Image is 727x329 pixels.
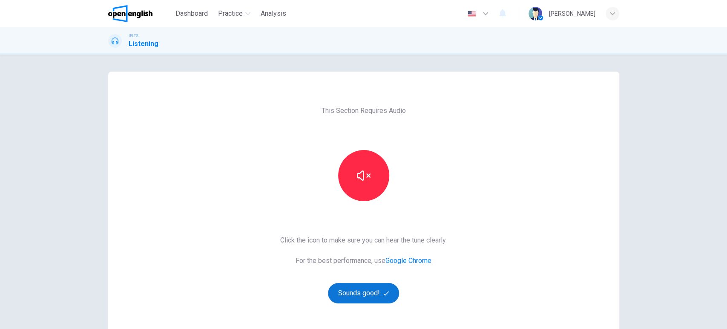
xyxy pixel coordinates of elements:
[322,106,406,116] span: This Section Requires Audio
[328,283,399,303] button: Sounds good!
[172,6,211,21] button: Dashboard
[280,256,447,266] span: For the best performance, use
[129,33,138,39] span: IELTS
[385,257,431,265] a: Google Chrome
[549,9,595,19] div: [PERSON_NAME]
[108,5,172,22] a: OpenEnglish logo
[129,39,158,49] h1: Listening
[466,11,477,17] img: en
[257,6,290,21] button: Analysis
[280,235,447,245] span: Click the icon to make sure you can hear the tune clearly.
[261,9,286,19] span: Analysis
[529,7,542,20] img: Profile picture
[108,5,153,22] img: OpenEnglish logo
[175,9,208,19] span: Dashboard
[218,9,243,19] span: Practice
[215,6,254,21] button: Practice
